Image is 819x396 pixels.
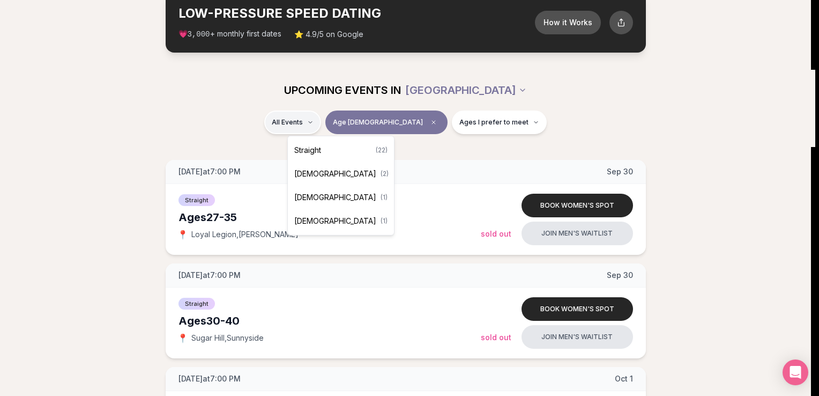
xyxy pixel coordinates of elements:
[294,168,376,179] span: [DEMOGRAPHIC_DATA]
[294,192,376,203] span: [DEMOGRAPHIC_DATA]
[381,193,388,202] span: ( 1 )
[381,217,388,225] span: ( 1 )
[294,216,376,226] span: [DEMOGRAPHIC_DATA]
[294,145,321,156] span: Straight
[381,170,389,178] span: ( 2 )
[376,146,388,155] span: ( 22 )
